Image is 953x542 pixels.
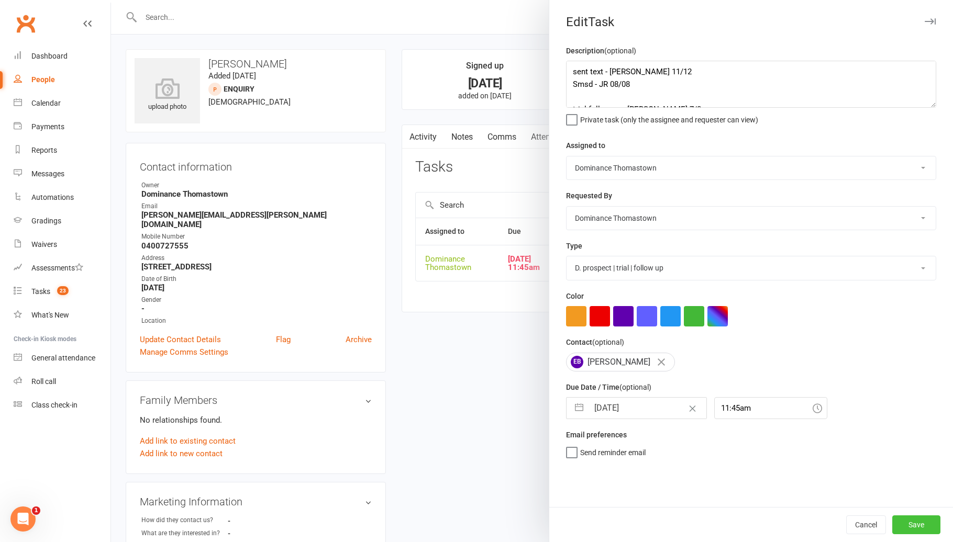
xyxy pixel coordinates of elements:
div: Edit Task [549,15,953,29]
a: What's New [14,303,110,327]
label: Assigned to [566,140,605,151]
a: General attendance kiosk mode [14,346,110,370]
a: Automations [14,186,110,209]
div: Payments [31,122,64,131]
div: People [31,75,55,84]
div: General attendance [31,354,95,362]
div: Reports [31,146,57,154]
div: Class check-in [31,401,77,409]
a: People [14,68,110,92]
label: Color [566,290,584,302]
a: Reports [14,139,110,162]
span: Send reminder email [580,445,646,457]
span: 1 [32,506,40,515]
div: Assessments [31,264,83,272]
a: Dashboard [14,44,110,68]
iframe: Intercom live chat [10,506,36,532]
label: Due Date / Time [566,381,651,393]
label: Contact [566,336,624,348]
span: Private task (only the assignee and requester can view) [580,112,758,124]
div: Gradings [31,217,61,225]
div: Roll call [31,377,56,386]
a: Calendar [14,92,110,115]
textarea: sent text - [PERSON_NAME] 11/12 Smsd - JR 08/08 trial follow up - [PERSON_NAME] 7/8 [566,61,936,108]
label: Requested By [566,190,612,201]
a: Gradings [14,209,110,233]
a: Roll call [14,370,110,393]
button: Save [892,515,940,534]
button: Clear Date [683,398,702,418]
span: 23 [57,286,69,295]
small: (optional) [619,383,651,391]
div: Dashboard [31,52,68,60]
div: Waivers [31,240,57,249]
button: Cancel [846,515,886,534]
a: Clubworx [13,10,39,37]
a: Payments [14,115,110,139]
a: Assessments [14,256,110,280]
a: Tasks 23 [14,280,110,303]
small: (optional) [604,47,636,55]
span: EB [571,356,583,368]
a: Class kiosk mode [14,393,110,417]
label: Description [566,45,636,57]
a: Waivers [14,233,110,256]
div: What's New [31,311,69,319]
label: Email preferences [566,429,627,441]
div: [PERSON_NAME] [566,353,675,371]
small: (optional) [592,338,624,346]
div: Automations [31,193,74,201]
div: Calendar [31,99,61,107]
div: Messages [31,170,64,178]
a: Messages [14,162,110,186]
div: Tasks [31,287,50,296]
label: Type [566,240,582,252]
